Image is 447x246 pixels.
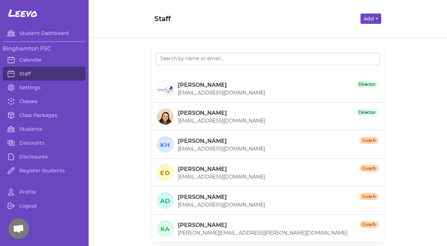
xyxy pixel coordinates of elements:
span: Coach [359,165,378,172]
span: Coach [359,193,378,200]
span: Coach [359,221,378,228]
a: Student Dashboard [3,26,85,40]
p: [EMAIL_ADDRESS][DOMAIN_NAME] [178,201,378,208]
p: [PERSON_NAME] [178,193,227,201]
span: Director [356,109,378,116]
p: [PERSON_NAME] [178,221,227,229]
input: Search by name or email... [156,53,380,65]
p: [PERSON_NAME][EMAIL_ADDRESS][PERSON_NAME][DOMAIN_NAME] [178,229,378,236]
a: Staff [3,67,85,81]
a: Register Students [3,164,85,177]
p: [EMAIL_ADDRESS][DOMAIN_NAME] [178,173,378,180]
span: Leevo [8,7,37,19]
p: [EMAIL_ADDRESS][DOMAIN_NAME] [178,145,378,152]
a: Discounts [3,136,85,150]
h3: Binghamton FSC [3,45,85,53]
a: Settings [3,81,85,94]
a: Calendar [3,53,85,67]
a: Students [3,122,85,136]
text: EO [160,169,171,176]
p: [EMAIL_ADDRESS][DOMAIN_NAME] [178,117,378,124]
div: Open chat [8,218,29,239]
span: Coach [359,137,378,144]
text: KA [161,225,170,232]
text: AD [160,197,171,204]
a: Disclosures [3,150,85,164]
span: Director [356,81,378,88]
p: [PERSON_NAME] [178,109,227,117]
a: Classes [3,94,85,108]
a: Logout [3,199,85,213]
a: Profile [3,185,85,199]
p: [PERSON_NAME] [178,81,227,89]
p: [EMAIL_ADDRESS][DOMAIN_NAME] [178,89,378,96]
p: [PERSON_NAME] [178,165,227,173]
p: [PERSON_NAME] [178,137,227,145]
button: Add + [361,13,381,24]
text: KH [160,141,171,148]
a: Class Packages [3,108,85,122]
